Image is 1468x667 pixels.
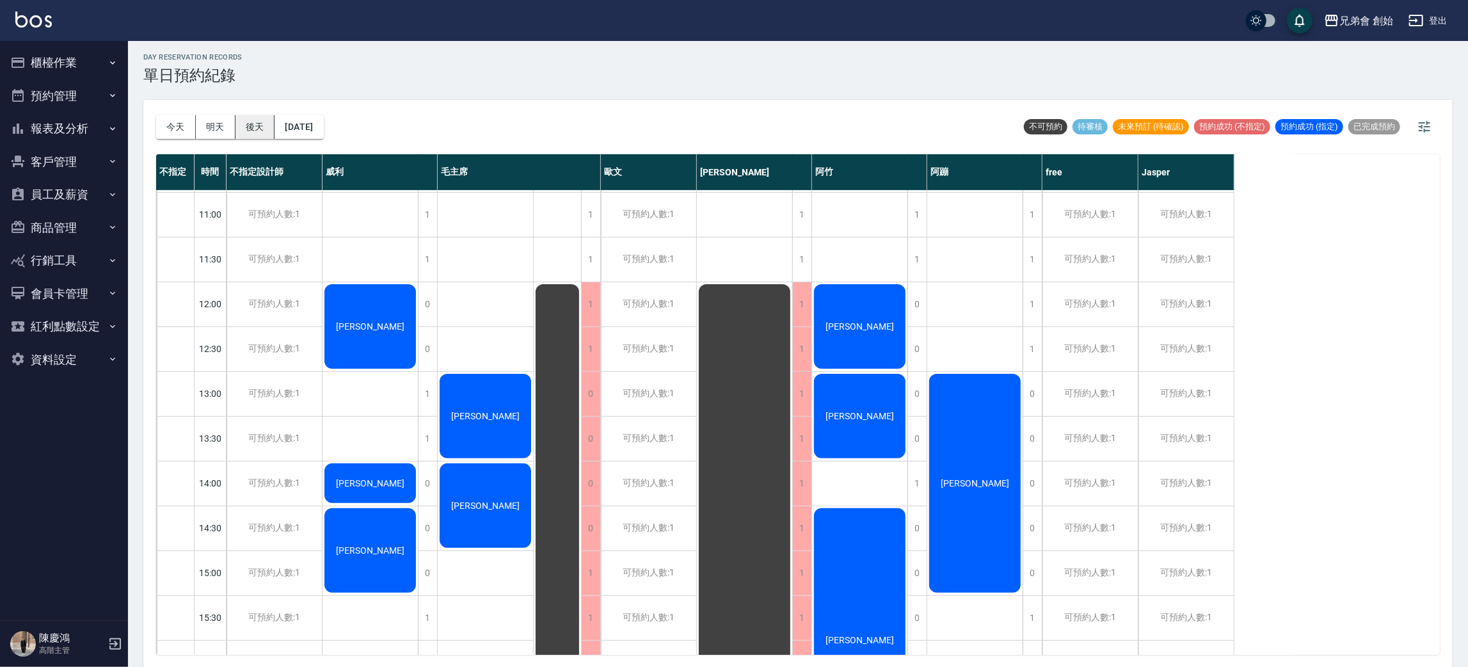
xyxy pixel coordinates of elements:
div: 可預約人數:1 [601,506,696,550]
div: 0 [418,327,437,371]
div: 1 [792,551,811,595]
div: Jasper [1138,154,1234,190]
div: 0 [907,506,927,550]
div: 可預約人數:1 [1042,506,1138,550]
span: [PERSON_NAME] [333,321,407,332]
div: 可預約人數:1 [1042,551,1138,595]
div: 可預約人數:1 [1138,551,1234,595]
div: 13:30 [195,416,227,461]
div: 可預約人數:1 [1138,237,1234,282]
div: 1 [1023,282,1042,326]
button: 預約管理 [5,79,123,113]
span: 已完成預約 [1348,121,1400,133]
div: 14:00 [195,461,227,506]
button: 報表及分析 [5,112,123,145]
div: 0 [907,596,927,640]
div: 可預約人數:1 [1138,506,1234,550]
div: 不指定 [156,154,195,190]
div: 0 [418,462,437,506]
div: 可預約人數:1 [601,417,696,461]
div: 0 [907,327,927,371]
div: 0 [907,282,927,326]
span: [PERSON_NAME] [823,321,897,332]
button: 商品管理 [5,211,123,245]
span: [PERSON_NAME] [823,411,897,421]
div: 0 [418,506,437,550]
div: 15:30 [195,595,227,640]
div: 可預約人數:1 [1138,327,1234,371]
div: free [1042,154,1138,190]
div: 可預約人數:1 [601,551,696,595]
div: 可預約人數:1 [227,193,322,237]
div: 15:00 [195,550,227,595]
div: 11:30 [195,237,227,282]
div: 時間 [195,154,227,190]
div: 可預約人數:1 [1042,282,1138,326]
div: 可預約人數:1 [227,372,322,416]
div: 1 [907,462,927,506]
div: 1 [1023,193,1042,237]
div: 0 [1023,551,1042,595]
button: [DATE] [275,115,323,139]
div: 可預約人數:1 [227,327,322,371]
img: Person [10,631,36,657]
div: 兄弟會 創始 [1339,13,1393,29]
div: [PERSON_NAME] [697,154,812,190]
div: 1 [792,282,811,326]
span: 未來預訂 (待確認) [1113,121,1189,133]
div: 1 [418,372,437,416]
div: 11:00 [195,192,227,237]
div: 1 [907,193,927,237]
div: 0 [907,551,927,595]
div: 可預約人數:1 [601,596,696,640]
span: [PERSON_NAME] [333,545,407,556]
div: 0 [418,551,437,595]
div: 可預約人數:1 [1042,417,1138,461]
div: 可預約人數:1 [227,551,322,595]
div: 1 [792,506,811,550]
div: 0 [418,282,437,326]
h5: 陳慶鴻 [39,632,104,645]
span: [PERSON_NAME] [938,478,1012,488]
button: 今天 [156,115,196,139]
div: 1 [581,551,600,595]
div: 1 [1023,596,1042,640]
div: 0 [581,372,600,416]
div: 可預約人數:1 [1138,193,1234,237]
div: 1 [792,462,811,506]
button: 紅利點數設定 [5,310,123,343]
div: 0 [1023,372,1042,416]
div: 1 [581,237,600,282]
div: 可預約人數:1 [1042,372,1138,416]
div: 可預約人數:1 [227,462,322,506]
div: 0 [907,417,927,461]
div: 可預約人數:1 [227,417,322,461]
div: 1 [792,596,811,640]
div: 1 [418,237,437,282]
div: 可預約人數:1 [227,596,322,640]
div: 可預約人數:1 [601,462,696,506]
div: 1 [1023,237,1042,282]
div: 可預約人數:1 [227,237,322,282]
div: 13:00 [195,371,227,416]
div: 0 [1023,506,1042,550]
div: 可預約人數:1 [1138,596,1234,640]
span: [PERSON_NAME] [823,635,897,645]
div: 1 [907,237,927,282]
div: 可預約人數:1 [227,282,322,326]
div: 不指定設計師 [227,154,323,190]
div: 1 [418,596,437,640]
div: 威利 [323,154,438,190]
div: 1 [792,417,811,461]
div: 可預約人數:1 [1138,417,1234,461]
div: 可預約人數:1 [601,327,696,371]
span: 預約成功 (不指定) [1194,121,1270,133]
div: 1 [792,237,811,282]
span: 待審核 [1073,121,1108,133]
div: 12:00 [195,282,227,326]
div: 1 [581,327,600,371]
div: 可預約人數:1 [1042,237,1138,282]
div: 1 [792,372,811,416]
div: 可預約人數:1 [1138,372,1234,416]
div: 14:30 [195,506,227,550]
